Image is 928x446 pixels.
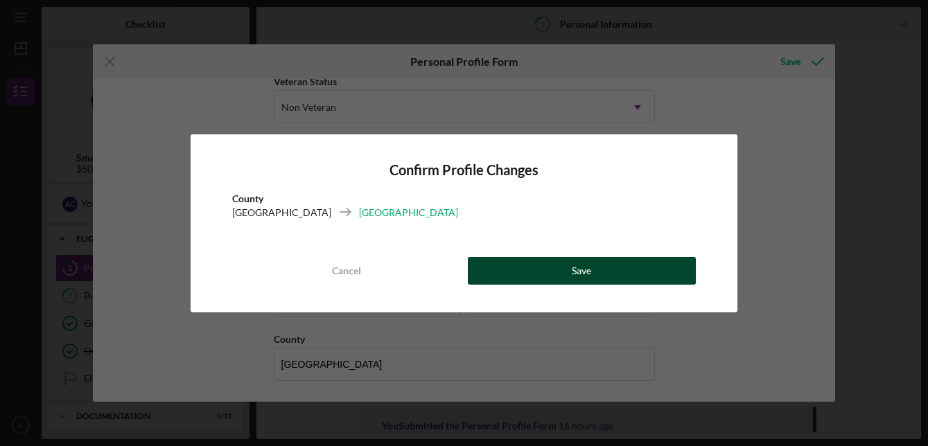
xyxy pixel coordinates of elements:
[332,257,361,285] div: Cancel
[232,193,263,204] b: County
[232,162,697,178] h4: Confirm Profile Changes
[572,257,591,285] div: Save
[359,206,458,220] div: [GEOGRAPHIC_DATA]
[232,206,331,220] div: [GEOGRAPHIC_DATA]
[232,257,461,285] button: Cancel
[468,257,697,285] button: Save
